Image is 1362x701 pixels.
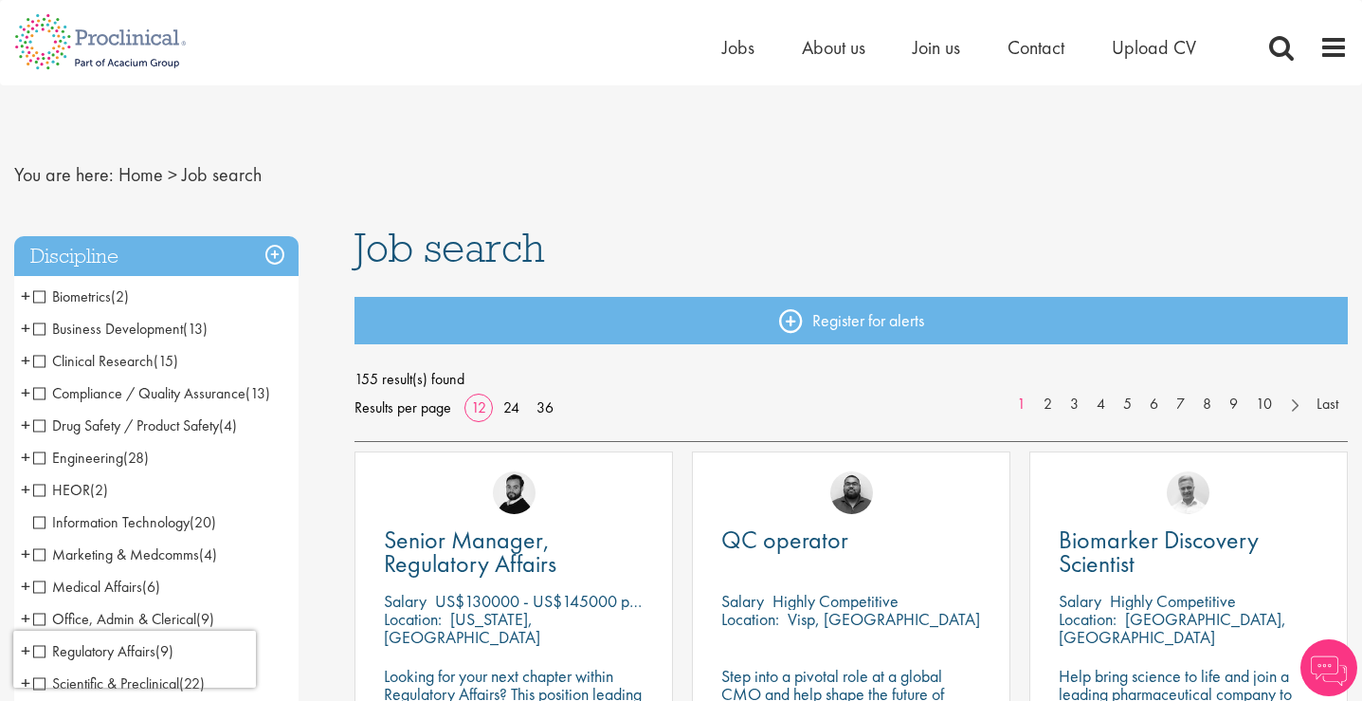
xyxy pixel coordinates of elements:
[1110,590,1236,612] p: Highly Competitive
[1087,394,1115,415] a: 4
[13,631,256,688] iframe: reCAPTCHA
[21,475,30,504] span: +
[530,397,560,417] a: 36
[384,524,556,580] span: Senior Manager, Regulatory Affairs
[1059,528,1318,576] a: Biomarker Discovery Scientist
[123,448,149,468] span: (28)
[33,351,178,371] span: Clinical Research
[1167,471,1209,514] img: Joshua Bye
[1059,590,1101,612] span: Salary
[33,480,90,500] span: HEOR
[33,577,142,597] span: Medical Affairs
[33,383,270,403] span: Compliance / Quality Assurance
[14,236,299,277] h3: Discipline
[1114,394,1141,415] a: 5
[830,471,873,514] img: Ashley Bennett
[722,35,754,60] a: Jobs
[33,448,123,468] span: Engineering
[1140,394,1168,415] a: 6
[33,415,237,435] span: Drug Safety / Product Safety
[182,162,262,187] span: Job search
[1059,524,1259,580] span: Biomarker Discovery Scientist
[33,609,196,629] span: Office, Admin & Clerical
[354,394,451,422] span: Results per page
[154,351,178,371] span: (15)
[1307,394,1348,415] a: Last
[21,411,30,439] span: +
[142,577,160,597] span: (6)
[464,397,493,417] a: 12
[802,35,865,60] a: About us
[118,162,163,187] a: breadcrumb link
[33,544,217,564] span: Marketing & Medcomms
[219,415,237,435] span: (4)
[354,365,1348,394] span: 155 result(s) found
[1059,608,1286,648] p: [GEOGRAPHIC_DATA], [GEOGRAPHIC_DATA]
[33,286,129,306] span: Biometrics
[33,480,108,500] span: HEOR
[721,528,981,552] a: QC operator
[33,319,183,339] span: Business Development
[190,512,216,532] span: (20)
[1246,394,1281,415] a: 10
[721,608,779,630] span: Location:
[1008,394,1035,415] a: 1
[772,590,899,612] p: Highly Competitive
[33,286,111,306] span: Biometrics
[354,297,1348,344] a: Register for alerts
[33,544,199,564] span: Marketing & Medcomms
[384,528,644,576] a: Senior Manager, Regulatory Affairs
[33,351,154,371] span: Clinical Research
[435,590,689,612] p: US$130000 - US$145000 per annum
[1112,35,1196,60] a: Upload CV
[384,608,442,630] span: Location:
[21,540,30,568] span: +
[90,480,108,500] span: (2)
[183,319,208,339] span: (13)
[1061,394,1088,415] a: 3
[33,577,160,597] span: Medical Affairs
[21,443,30,471] span: +
[33,609,214,629] span: Office, Admin & Clerical
[196,609,214,629] span: (9)
[497,397,526,417] a: 24
[33,512,190,532] span: Information Technology
[21,282,30,310] span: +
[721,524,848,556] span: QC operator
[1193,394,1221,415] a: 8
[1167,394,1194,415] a: 7
[1300,639,1357,696] img: Chatbot
[33,415,219,435] span: Drug Safety / Product Safety
[111,286,129,306] span: (2)
[1034,394,1062,415] a: 2
[788,608,980,630] p: Visp, [GEOGRAPHIC_DATA]
[21,604,30,633] span: +
[1059,608,1117,630] span: Location:
[1008,35,1064,60] a: Contact
[384,608,540,648] p: [US_STATE], [GEOGRAPHIC_DATA]
[913,35,960,60] a: Join us
[168,162,177,187] span: >
[21,314,30,342] span: +
[721,590,764,612] span: Salary
[245,383,270,403] span: (13)
[384,590,427,612] span: Salary
[14,162,114,187] span: You are here:
[354,222,545,273] span: Job search
[21,346,30,375] span: +
[21,572,30,600] span: +
[21,378,30,407] span: +
[33,383,245,403] span: Compliance / Quality Assurance
[493,471,536,514] img: Nick Walker
[33,319,208,339] span: Business Development
[33,512,216,532] span: Information Technology
[1220,394,1247,415] a: 9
